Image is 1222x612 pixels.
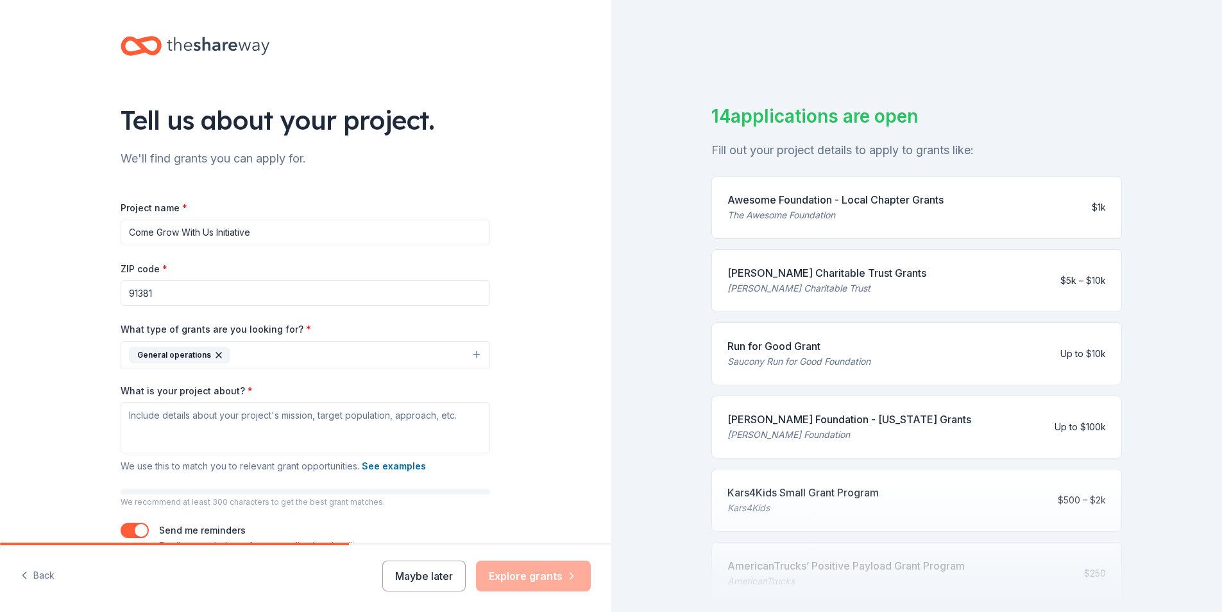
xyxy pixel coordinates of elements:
div: Awesome Foundation - Local Chapter Grants [727,192,944,207]
button: See examples [362,459,426,474]
div: Run for Good Grant [727,338,870,354]
button: General operations [121,341,490,369]
button: Back [21,563,55,590]
p: We recommend at least 300 characters to get the best grant matches. [121,497,490,507]
div: [PERSON_NAME] Charitable Trust [727,281,926,296]
label: Send me reminders [159,525,246,536]
div: The Awesome Foundation [727,207,944,223]
div: Up to $10k [1060,346,1106,362]
div: Saucony Run for Good Foundation [727,354,870,369]
input: 12345 (U.S. only) [121,280,490,306]
input: After school program [121,220,490,245]
div: $5k – $10k [1060,273,1106,288]
div: Fill out your project details to apply to grants like: [711,140,1122,161]
label: What is your project about? [121,385,253,398]
label: Project name [121,202,187,214]
div: Tell us about your project. [121,102,490,138]
p: Email me reminders of grant application deadlines [159,538,369,554]
div: 14 applications are open [711,103,1122,130]
div: Up to $100k [1055,419,1106,435]
label: What type of grants are you looking for? [121,323,311,336]
div: $1k [1092,200,1106,215]
div: [PERSON_NAME] Foundation - [US_STATE] Grants [727,412,971,427]
div: [PERSON_NAME] Foundation [727,427,971,442]
span: We use this to match you to relevant grant opportunities. [121,460,426,471]
label: ZIP code [121,263,167,275]
div: We'll find grants you can apply for. [121,148,490,169]
div: [PERSON_NAME] Charitable Trust Grants [727,265,926,281]
div: General operations [129,347,230,363]
button: Maybe later [382,561,466,591]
